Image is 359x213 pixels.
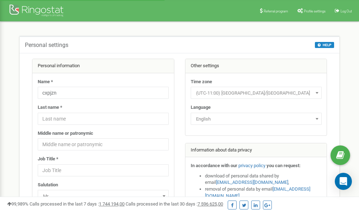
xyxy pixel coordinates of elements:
input: Middle name or patronymic [38,138,169,150]
label: Middle name or patronymic [38,130,93,137]
a: privacy policy [238,163,265,168]
span: Referral program [264,9,288,13]
span: Calls processed in the last 30 days : [126,201,223,207]
div: Personal information [32,59,174,73]
label: Job Title * [38,156,58,163]
button: HELP [315,42,334,48]
label: Name * [38,79,53,85]
label: Time zone [191,79,212,85]
u: 1 744 194,00 [99,201,125,207]
input: Job Title [38,164,169,176]
span: Mr. [40,191,166,201]
h5: Personal settings [25,42,68,48]
span: English [191,113,322,125]
label: Language [191,104,211,111]
span: 99,989% [7,201,28,207]
span: Calls processed in the last 7 days : [30,201,125,207]
label: Last name * [38,104,62,111]
div: Other settings [185,59,327,73]
input: Name [38,87,169,99]
u: 7 596 625,00 [197,201,223,207]
span: Mr. [38,190,169,202]
li: download of personal data shared by email , [205,173,322,186]
span: Profile settings [304,9,326,13]
a: [EMAIL_ADDRESS][DOMAIN_NAME] [216,180,288,185]
input: Last name [38,113,169,125]
span: (UTC-11:00) Pacific/Midway [193,88,319,98]
span: (UTC-11:00) Pacific/Midway [191,87,322,99]
span: English [193,114,319,124]
li: removal of personal data by email , [205,186,322,199]
strong: you can request: [266,163,301,168]
label: Salutation [38,182,58,188]
div: Information about data privacy [185,143,327,158]
div: Open Intercom Messenger [335,173,352,190]
span: Log Out [340,9,352,13]
strong: In accordance with our [191,163,237,168]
